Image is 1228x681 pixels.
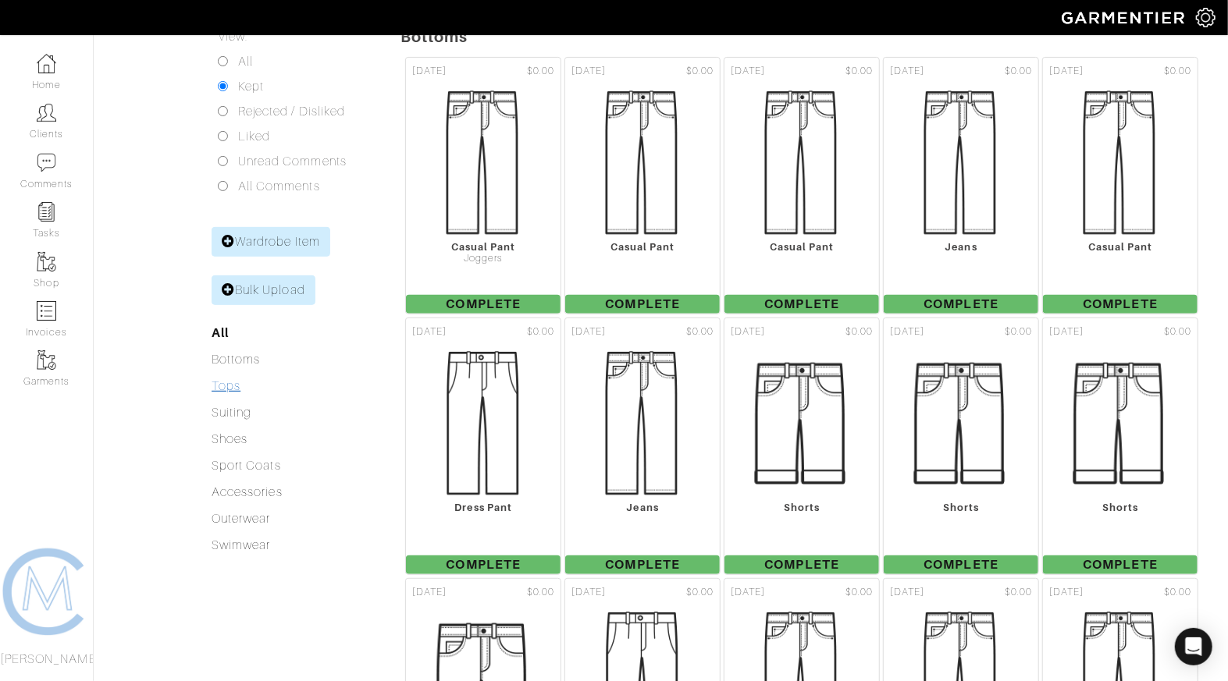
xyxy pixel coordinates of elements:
[37,252,56,271] img: garments-icon-b7da505a4dc4fd61783c78ac3ca0ef83fa9d6f193b1c9dc38574b1d14d53ca28.png
[37,103,56,122] img: clients-icon-6bae9207a08558b7cb47a8932f037763ab4055f8c8b6bfacd5dc20c3e0201464.png
[1042,346,1198,502] img: Mens_Shorts-f136485501b9877a5e340266200ad76874c73f16d5d0b6e635c5969117491a42.png
[37,54,56,73] img: dashboard-icon-dbcd8f5a0b271acd01030246c82b418ddd0df26cd7fceb0bd07c9910d44c42f6.png
[884,502,1038,513] div: Shorts
[571,325,606,339] span: [DATE]
[406,253,561,264] div: Joggers
[406,555,561,574] span: Complete
[565,241,720,253] div: Casual Pant
[1049,585,1084,600] span: [DATE]
[724,555,879,574] span: Complete
[1164,585,1191,600] span: $0.00
[238,127,270,146] label: Liked
[406,241,561,253] div: Casual Pant
[890,64,924,79] span: [DATE]
[883,346,1039,502] img: Mens_Shorts-f136485501b9877a5e340266200ad76874c73f16d5d0b6e635c5969117491a42.png
[1196,8,1216,27] img: gear-icon-white-bd11855cb880d31180b6d7d6211b90ccbf57a29d726f0c71d8c61bd08dd39cc2.png
[212,227,330,257] a: Wardrobe Item
[1164,325,1191,339] span: $0.00
[565,555,720,574] span: Complete
[686,64,714,79] span: $0.00
[563,316,722,576] a: [DATE] $0.00 Jeans Complete
[404,55,563,316] a: [DATE] $0.00 Casual Pant Joggers Complete
[1175,628,1212,665] div: Open Intercom Messenger
[722,55,881,316] a: [DATE] $0.00 Casual Pant Complete
[527,325,554,339] span: $0.00
[731,64,765,79] span: [DATE]
[212,379,240,393] a: Tops
[400,27,1228,46] h5: Bottoms
[527,64,554,79] span: $0.00
[881,316,1041,576] a: [DATE] $0.00 Shorts Complete
[890,585,924,600] span: [DATE]
[406,295,561,314] span: Complete
[212,485,283,499] a: Accessories
[1005,325,1032,339] span: $0.00
[731,585,765,600] span: [DATE]
[845,585,873,600] span: $0.00
[404,316,563,576] a: [DATE] $0.00 Dress Pant Complete
[37,202,56,222] img: reminder-icon-8004d30b9f0a5d33ae49ab947aed9ed385cf756f9e5892f1edd6e32f2345188e.png
[238,52,253,71] label: All
[884,241,1038,253] div: Jeans
[724,502,879,513] div: Shorts
[412,585,447,600] span: [DATE]
[731,325,765,339] span: [DATE]
[212,325,229,340] a: All
[412,64,447,79] span: [DATE]
[405,346,561,502] img: Mens_DressPant-b5f0be45518e7579186d657110a8042fb0a286fe15c7a31f2bf2767143a10412.png
[212,353,260,367] a: Bottoms
[1042,85,1198,241] img: Mens_CasualPant-c71e1269a15e33d9715b94e723838d8c9b3676ffefe0aa2bc6df3cc6d4a6b6ab.png
[212,538,270,552] a: Swimwear
[212,406,251,420] a: Suiting
[238,77,264,96] label: Kept
[405,85,561,241] img: Mens_CasualPant-c71e1269a15e33d9715b94e723838d8c9b3676ffefe0aa2bc6df3cc6d4a6b6ab.png
[724,241,879,253] div: Casual Pant
[724,295,879,314] span: Complete
[412,325,447,339] span: [DATE]
[1005,64,1032,79] span: $0.00
[238,102,345,121] label: Rejected / Disliked
[238,177,320,196] label: All Comments
[1049,64,1084,79] span: [DATE]
[1041,55,1200,316] a: [DATE] $0.00 Casual Pant Complete
[212,275,315,305] a: Bulk Upload
[686,325,714,339] span: $0.00
[890,325,924,339] span: [DATE]
[571,64,606,79] span: [DATE]
[527,585,554,600] span: $0.00
[1043,241,1198,253] div: Casual Pant
[37,350,56,370] img: garments-icon-b7da505a4dc4fd61783c78ac3ca0ef83fa9d6f193b1c9dc38574b1d14d53ca28.png
[1043,502,1198,513] div: Shorts
[406,502,561,513] div: Dress Pant
[1164,64,1191,79] span: $0.00
[212,512,270,526] a: Outerwear
[565,295,720,314] span: Complete
[218,27,247,46] label: View:
[884,555,1038,574] span: Complete
[564,346,721,502] img: Mens_Jeans-c71e1269a15e33d9715b94e723838d8c9b3676ffefe0aa2bc6df3cc6d4a6b6ab.png
[563,55,722,316] a: [DATE] $0.00 Casual Pant Complete
[883,85,1039,241] img: Mens_Jeans-c71e1269a15e33d9715b94e723838d8c9b3676ffefe0aa2bc6df3cc6d4a6b6ab.png
[884,295,1038,314] span: Complete
[238,152,347,171] label: Unread Comments
[1005,585,1032,600] span: $0.00
[1043,555,1198,574] span: Complete
[722,316,881,576] a: [DATE] $0.00 Shorts Complete
[212,459,281,473] a: Sport Coats
[724,346,880,502] img: Mens_Shorts-f136485501b9877a5e340266200ad76874c73f16d5d0b6e635c5969117491a42.png
[564,85,721,241] img: Mens_CasualPant-c71e1269a15e33d9715b94e723838d8c9b3676ffefe0aa2bc6df3cc6d4a6b6ab.png
[686,585,714,600] span: $0.00
[571,585,606,600] span: [DATE]
[1054,4,1196,31] img: garmentier-logo-header-white-b43fb05a5012e4ada735d5af1a66efaba907eab6374d6393d1fbf88cb4ef424d.png
[1049,325,1084,339] span: [DATE]
[845,64,873,79] span: $0.00
[565,502,720,513] div: Jeans
[845,325,873,339] span: $0.00
[37,301,56,321] img: orders-icon-0abe47150d42831381b5fb84f609e132dff9fe21cb692f30cb5eec754e2cba89.png
[1043,295,1198,314] span: Complete
[1041,316,1200,576] a: [DATE] $0.00 Shorts Complete
[37,153,56,172] img: comment-icon-a0a6a9ef722e966f86d9cbdc48e553b5cf19dbc54f86b18d962a5391bc8f6eb6.png
[212,432,247,446] a: Shoes
[881,55,1041,316] a: [DATE] $0.00 Jeans Complete
[724,85,880,241] img: Mens_CasualPant-c71e1269a15e33d9715b94e723838d8c9b3676ffefe0aa2bc6df3cc6d4a6b6ab.png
